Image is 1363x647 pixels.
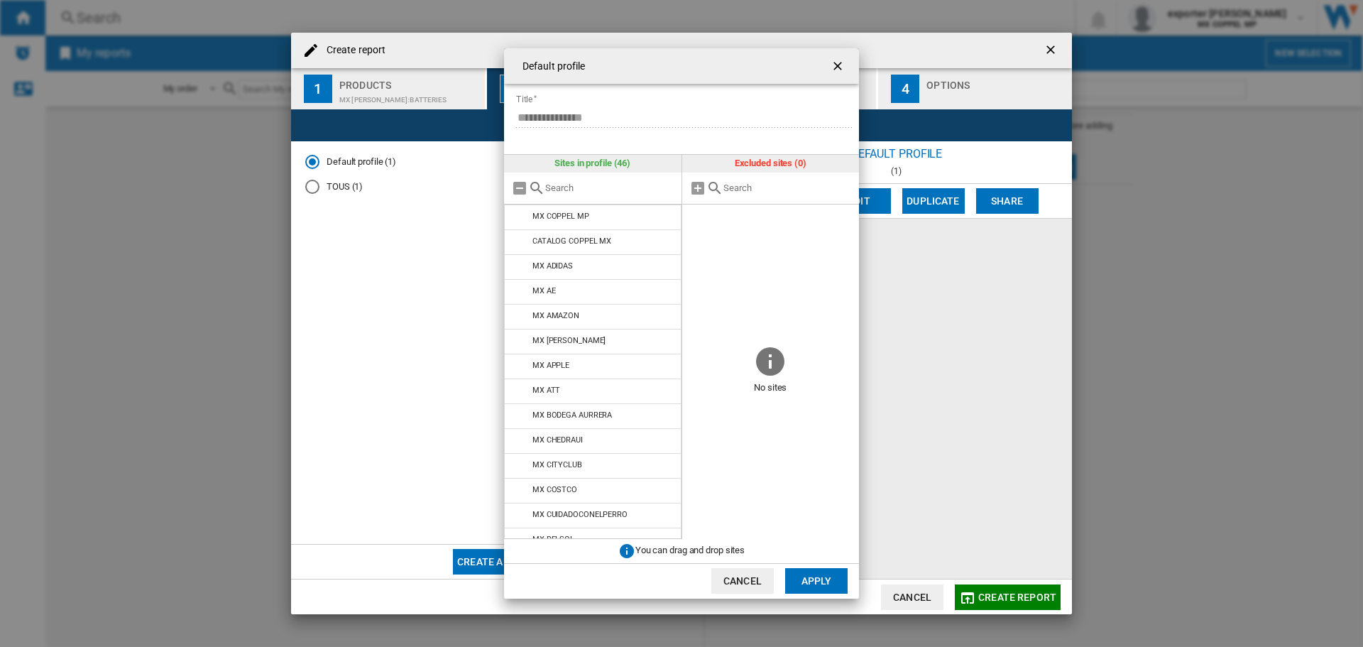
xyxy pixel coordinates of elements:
div: CATALOG COPPEL MX [532,236,611,246]
button: Apply [785,568,848,594]
div: MX DELSOL [532,535,574,544]
ng-md-icon: getI18NText('BUTTONS.CLOSE_DIALOG') [831,59,848,76]
h4: Default profile [515,60,586,74]
div: MX AMAZON [532,311,579,320]
button: getI18NText('BUTTONS.CLOSE_DIALOG') [825,52,853,80]
div: MX COPPEL MP [532,212,589,221]
div: MX CHEDRAUI [532,435,583,445]
div: MX CITYCLUB [532,460,582,469]
md-icon: Add all [689,180,706,197]
div: MX AE [532,286,556,295]
div: Excluded sites (0) [682,155,860,172]
input: Search [545,183,674,193]
input: Search [723,183,853,193]
div: MX ATT [532,386,560,395]
div: MX APPLE [532,361,569,370]
span: No sites [682,378,860,399]
button: Cancel [711,568,774,594]
div: MX [PERSON_NAME] [532,336,606,345]
div: MX ADIDAS [532,261,573,271]
div: Sites in profile (46) [504,155,681,172]
div: MX CUIDADOCONELPERRO [532,510,628,519]
md-icon: Remove all [511,180,528,197]
div: MX BODEGA AURRERA [532,411,612,420]
span: You can drag and drop sites [635,545,745,555]
div: MX COSTCO [532,485,577,494]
